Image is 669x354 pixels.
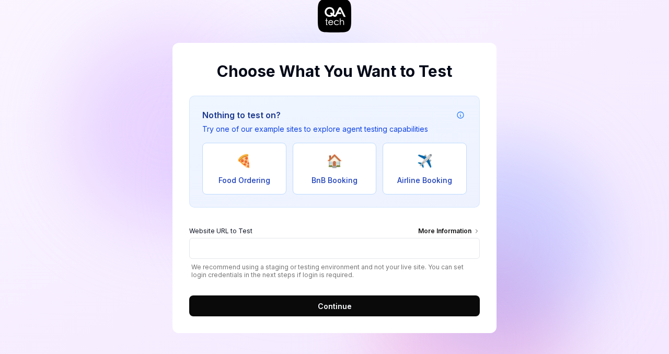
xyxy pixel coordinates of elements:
[202,143,286,195] button: 🍕Food Ordering
[189,238,480,259] input: Website URL to TestMore Information
[318,301,352,312] span: Continue
[312,175,357,186] span: BnB Booking
[202,109,428,121] h3: Nothing to test on?
[189,263,480,279] span: We recommend using a staging or testing environment and not your live site. You can set login cre...
[189,226,252,238] span: Website URL to Test
[189,60,480,83] h2: Choose What You Want to Test
[383,143,467,195] button: ✈️Airline Booking
[327,152,342,170] span: 🏠
[218,175,270,186] span: Food Ordering
[202,123,428,134] p: Try one of our example sites to explore agent testing capabilities
[418,226,480,238] div: More Information
[293,143,377,195] button: 🏠BnB Booking
[236,152,252,170] span: 🍕
[454,109,467,121] button: Example attribution information
[397,175,452,186] span: Airline Booking
[189,295,480,316] button: Continue
[417,152,433,170] span: ✈️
